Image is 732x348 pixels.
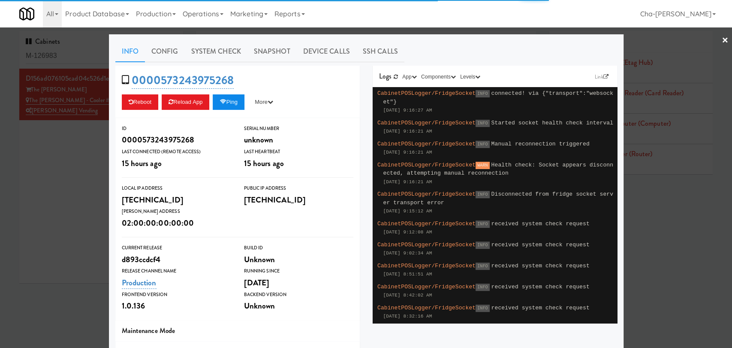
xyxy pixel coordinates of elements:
button: Reboot [122,94,159,110]
span: [DATE] 8:51:51 AM [383,272,432,277]
span: INFO [476,141,489,148]
span: INFO [476,120,489,127]
span: CabinetPOSLogger/FridgeSocket [377,120,476,126]
button: App [400,73,419,81]
a: System Check [185,41,247,62]
span: Manual reconnection triggered [491,141,590,147]
span: CabinetPOSLogger/FridgeSocket [377,305,476,311]
span: INFO [476,191,489,198]
span: [DATE] [244,277,270,288]
span: [DATE] 9:15:12 AM [383,209,432,214]
a: Device Calls [297,41,356,62]
div: Local IP Address [122,184,231,193]
div: unknown [244,133,353,147]
div: Current Release [122,244,231,252]
span: [DATE] 9:16:21 AM [383,129,432,134]
span: INFO [476,284,489,291]
span: Health check: Socket appears disconnected, attempting manual reconnection [383,162,614,177]
span: CabinetPOSLogger/FridgeSocket [377,141,476,147]
span: CabinetPOSLogger/FridgeSocket [377,221,476,227]
div: d893ccdcf4 [122,252,231,267]
span: INFO [476,90,489,97]
span: CabinetPOSLogger/FridgeSocket [377,191,476,197]
span: [DATE] 8:42:02 AM [383,293,432,298]
a: SSH Calls [356,41,404,62]
span: connected! via {"transport":"websocket"} [383,90,614,105]
div: Release Channel Name [122,267,231,275]
span: [DATE] 9:16:27 AM [383,108,432,113]
div: 02:00:00:00:00:00 [122,216,231,230]
div: ID [122,124,231,133]
span: Maintenance Mode [122,326,175,336]
span: Started socket health check interval [491,120,613,126]
span: received system check request [491,242,590,248]
a: Link [593,73,611,81]
span: 15 hours ago [244,157,284,169]
span: [DATE] 9:12:08 AM [383,230,432,235]
div: [TECHNICAL_ID] [122,193,231,207]
span: INFO [476,263,489,270]
a: Production [122,277,157,289]
span: CabinetPOSLogger/FridgeSocket [377,284,476,290]
button: Levels [458,73,482,81]
span: 15 hours ago [122,157,162,169]
div: Unknown [244,252,353,267]
div: 1.0.136 [122,299,231,313]
span: INFO [476,242,489,249]
span: [DATE] 8:32:16 AM [383,314,432,319]
div: [PERSON_NAME] Address [122,207,231,216]
a: Info [115,41,145,62]
div: Last Heartbeat [244,148,353,156]
div: [TECHNICAL_ID] [244,193,353,207]
span: Logs [379,71,392,81]
button: Reload App [162,94,209,110]
div: Build Id [244,244,353,252]
span: received system check request [491,221,590,227]
div: Serial Number [244,124,353,133]
span: WARN [476,162,489,169]
span: CabinetPOSLogger/FridgeSocket [377,263,476,269]
div: Public IP Address [244,184,353,193]
div: Running Since [244,267,353,275]
span: INFO [476,305,489,312]
span: Disconnected from fridge socket server transport error [383,191,614,206]
span: [DATE] 9:16:21 AM [383,150,432,155]
a: Snapshot [247,41,297,62]
div: Unknown [244,299,353,313]
span: INFO [476,221,489,228]
span: CabinetPOSLogger/FridgeSocket [377,242,476,248]
a: Config [145,41,185,62]
div: Last Connected (Remote Access) [122,148,231,156]
span: CabinetPOSLogger/FridgeSocket [377,90,476,97]
a: 0000573243975268 [132,72,234,89]
div: Frontend Version [122,291,231,299]
span: received system check request [491,263,590,269]
div: Backend Version [244,291,353,299]
span: [DATE] 9:02:34 AM [383,251,432,256]
button: Components [419,73,458,81]
span: received system check request [491,305,590,311]
button: Ping [213,94,244,110]
span: CabinetPOSLogger/FridgeSocket [377,162,476,168]
a: × [722,27,729,54]
div: 0000573243975268 [122,133,231,147]
span: received system check request [491,284,590,290]
span: [DATE] 9:16:21 AM [383,179,432,185]
button: More [248,94,280,110]
img: Micromart [19,6,34,21]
